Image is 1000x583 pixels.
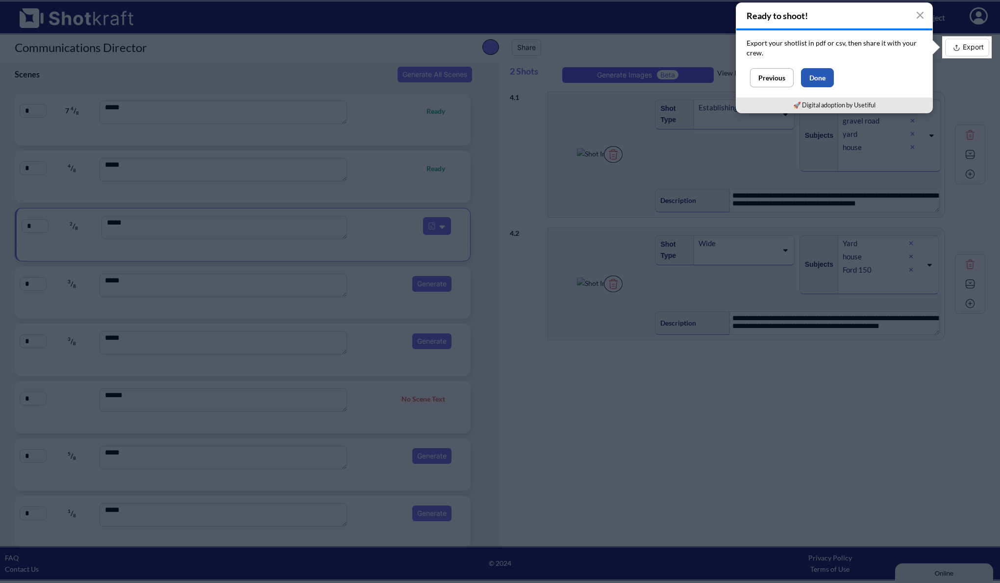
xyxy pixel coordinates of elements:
p: Export your shotlist in pdf or csv, then share it with your crew. [747,38,922,58]
h4: Ready to shoot! [736,3,932,28]
div: Online [7,8,91,16]
img: Export Icon [950,42,963,54]
button: Export [945,39,989,56]
a: 🚀 Digital adoption by Usetiful [793,101,875,109]
button: Previous [750,68,794,87]
button: Done [801,68,834,87]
